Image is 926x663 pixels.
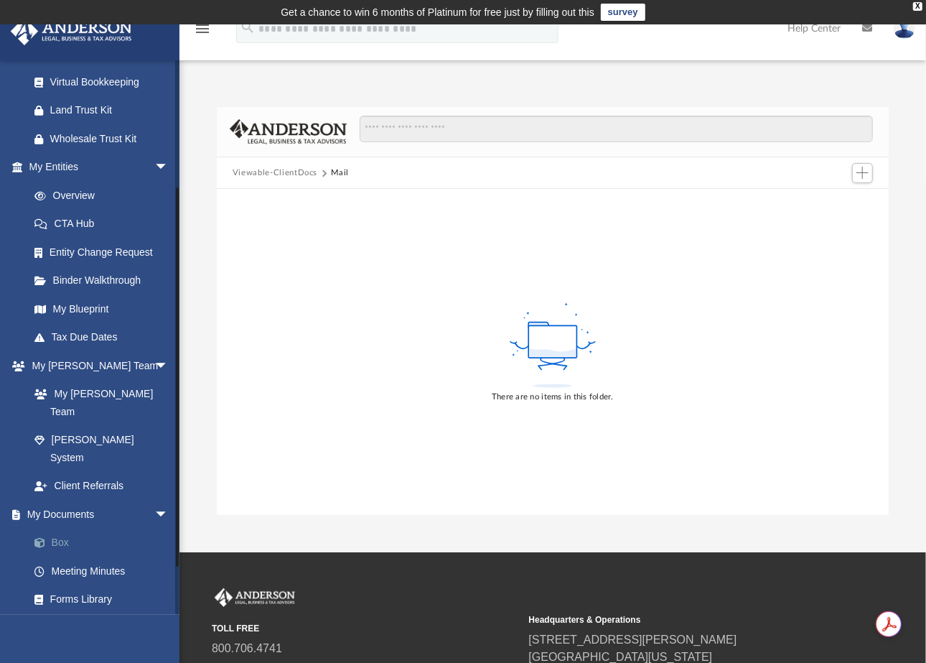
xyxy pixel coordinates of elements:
a: My [PERSON_NAME] Teamarrow_drop_down [10,351,183,380]
button: Mail [331,167,350,180]
a: Box [20,529,190,557]
a: CTA Hub [20,210,190,238]
img: Anderson Advisors Platinum Portal [6,17,136,45]
a: Entity Change Request [20,238,190,266]
small: Headquarters & Operations [529,613,836,626]
a: Wholesale Trust Kit [20,124,190,153]
a: Land Trust Kit [20,96,190,125]
div: Wholesale Trust Kit [50,130,172,148]
a: Tax Due Dates [20,323,190,352]
a: 800.706.4741 [212,642,282,654]
span: arrow_drop_down [154,500,183,529]
div: close [913,2,922,11]
a: [PERSON_NAME] System [20,426,183,472]
a: [STREET_ADDRESS][PERSON_NAME] [529,634,737,646]
a: Binder Walkthrough [20,266,190,295]
a: survey [601,4,645,21]
a: Virtual Bookkeeping [20,68,190,96]
span: arrow_drop_down [154,153,183,182]
a: My Entitiesarrow_drop_down [10,153,190,182]
a: Client Referrals [20,472,183,501]
small: TOLL FREE [212,622,519,635]
a: [GEOGRAPHIC_DATA][US_STATE] [529,651,713,663]
a: My Blueprint [20,295,183,323]
div: Land Trust Kit [50,101,172,119]
a: My [PERSON_NAME] Team [20,380,176,426]
button: Add [852,163,874,183]
i: search [240,19,256,35]
a: My Documentsarrow_drop_down [10,500,190,529]
div: Get a chance to win 6 months of Platinum for free just by filling out this [281,4,594,21]
img: User Pic [894,18,915,39]
a: Notarize [20,613,190,642]
a: Meeting Minutes [20,557,190,585]
i: menu [194,20,211,37]
div: There are no items in this folder. [492,391,614,404]
button: Viewable-ClientDocs [233,167,317,180]
span: arrow_drop_down [154,351,183,381]
a: Overview [20,181,190,210]
a: menu [194,27,211,37]
img: Anderson Advisors Platinum Portal [212,588,298,607]
a: Forms Library [20,585,183,614]
input: Search files and folders [360,116,873,143]
div: Virtual Bookkeeping [50,73,172,91]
